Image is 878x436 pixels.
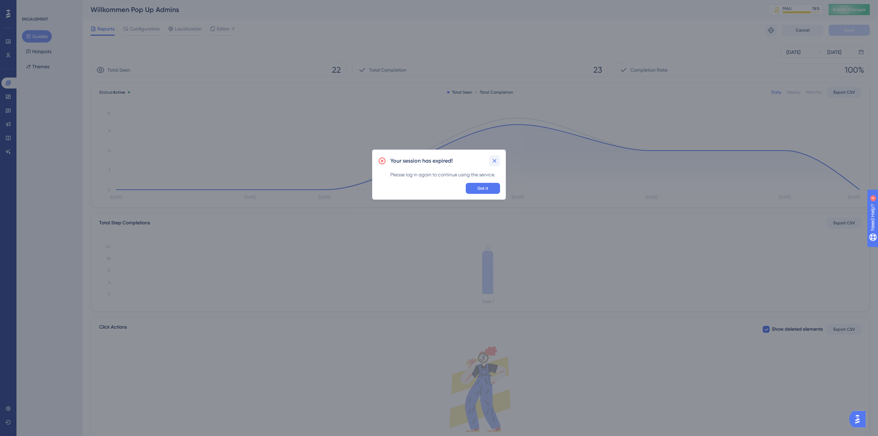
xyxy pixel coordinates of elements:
[390,157,453,165] h2: Your session has expired!
[48,3,50,9] div: 4
[849,409,870,429] iframe: UserGuiding AI Assistant Launcher
[477,186,488,191] span: Got it
[16,2,43,10] span: Need Help?
[390,170,500,179] div: Please log in again to continue using the service.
